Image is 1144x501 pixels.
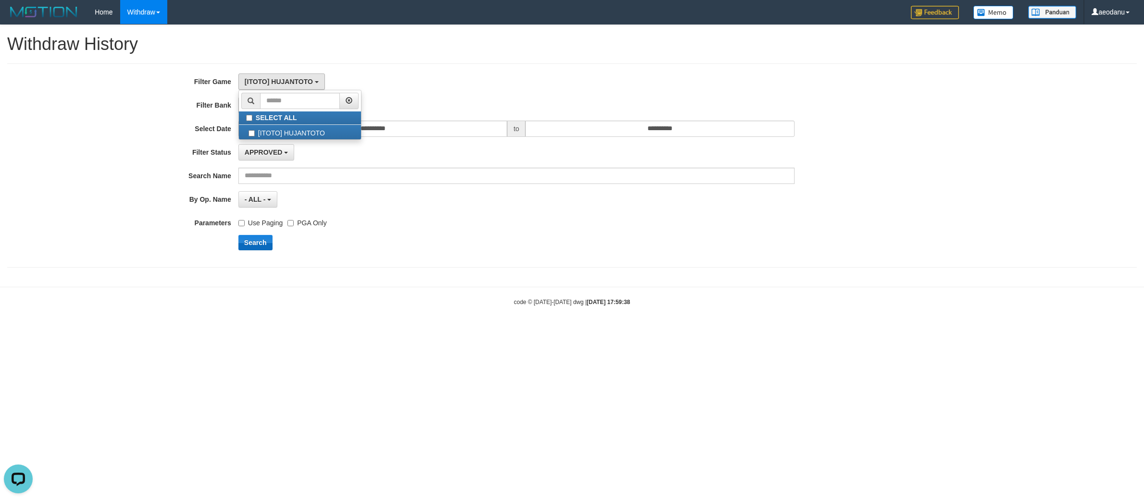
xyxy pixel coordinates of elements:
strong: [DATE] 17:59:38 [587,299,630,305]
button: Open LiveChat chat widget [4,4,33,33]
input: [ITOTO] HUJANTOTO [249,130,255,136]
span: APPROVED [245,148,283,156]
button: - ALL - [238,191,277,208]
img: Button%20Memo.svg [973,6,1014,19]
input: PGA Only [287,220,294,226]
label: SELECT ALL [239,111,361,124]
span: - ALL - [245,196,266,203]
label: PGA Only [287,215,326,228]
img: MOTION_logo.png [7,5,80,19]
button: APPROVED [238,144,294,160]
label: [ITOTO] HUJANTOTO [239,125,361,139]
button: Search [238,235,273,250]
h1: Withdraw History [7,35,1137,54]
span: [ITOTO] HUJANTOTO [245,78,313,86]
input: Use Paging [238,220,245,226]
span: to [507,121,525,137]
img: Feedback.jpg [911,6,959,19]
input: SELECT ALL [246,115,252,121]
img: panduan.png [1028,6,1076,19]
small: code © [DATE]-[DATE] dwg | [514,299,630,305]
label: Use Paging [238,215,283,228]
button: [ITOTO] HUJANTOTO [238,73,325,90]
